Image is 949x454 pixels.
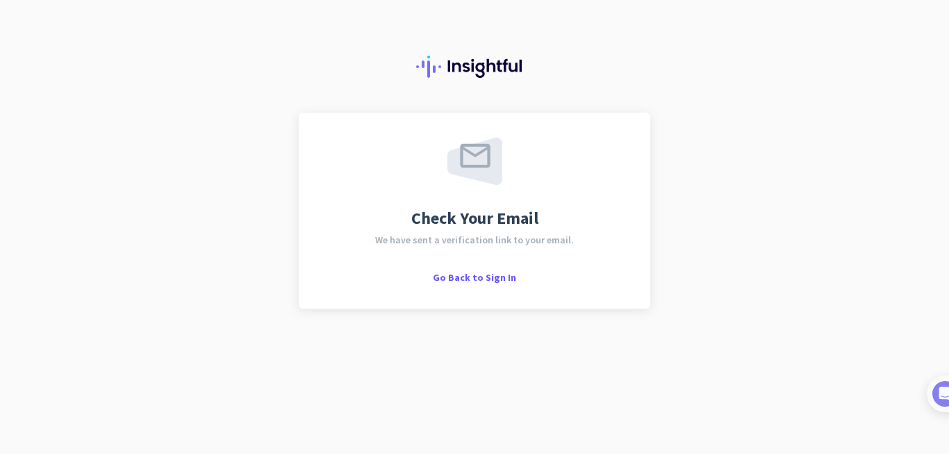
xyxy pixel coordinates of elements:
img: email-sent [447,138,502,185]
img: Insightful [416,56,533,78]
span: We have sent a verification link to your email. [375,235,574,245]
span: Go Back to Sign In [433,271,516,284]
span: Check Your Email [411,210,538,227]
